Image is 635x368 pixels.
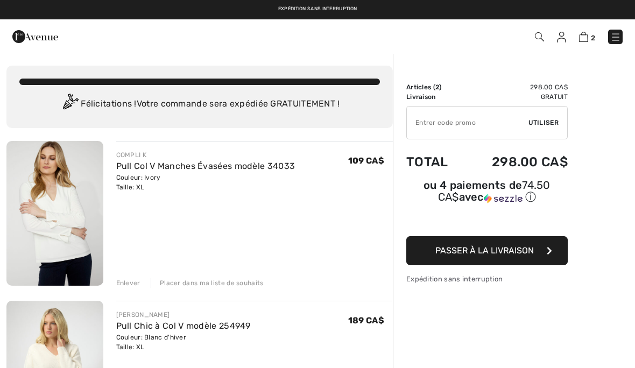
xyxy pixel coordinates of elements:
[435,83,439,91] span: 2
[12,26,58,47] img: 1ère Avenue
[610,32,621,43] img: Menu
[463,82,568,92] td: 298.00 CA$
[406,144,463,180] td: Total
[406,236,568,265] button: Passer à la livraison
[463,92,568,102] td: Gratuit
[19,94,380,115] div: Félicitations ! Votre commande sera expédiée GRATUITEMENT !
[6,141,103,286] img: Pull Col V Manches Évasées modèle 34033
[579,30,595,43] a: 2
[116,161,295,171] a: Pull Col V Manches Évasées modèle 34033
[535,32,544,41] img: Recherche
[151,278,264,288] div: Placer dans ma liste de souhaits
[407,107,528,139] input: Code promo
[116,310,251,320] div: [PERSON_NAME]
[528,118,559,128] span: Utiliser
[348,155,384,166] span: 109 CA$
[435,245,534,256] span: Passer à la livraison
[116,321,251,331] a: Pull Chic à Col V modèle 254949
[557,32,566,43] img: Mes infos
[116,173,295,192] div: Couleur: Ivory Taille: XL
[12,31,58,41] a: 1ère Avenue
[463,144,568,180] td: 298.00 CA$
[406,180,568,208] div: ou 4 paiements de74.50 CA$avecSezzle Cliquez pour en savoir plus sur Sezzle
[59,94,81,115] img: Congratulation2.svg
[406,208,568,232] iframe: PayPal-paypal
[406,92,463,102] td: Livraison
[278,6,357,11] a: Expédition sans interruption
[406,180,568,204] div: ou 4 paiements de avec
[348,315,384,325] span: 189 CA$
[579,32,588,42] img: Panier d'achat
[438,179,551,203] span: 74.50 CA$
[116,278,140,288] div: Enlever
[406,274,568,284] div: Expédition sans interruption
[116,332,251,352] div: Couleur: Blanc d'hiver Taille: XL
[484,194,523,203] img: Sezzle
[591,34,595,42] span: 2
[406,82,463,92] td: Articles ( )
[116,150,295,160] div: COMPLI K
